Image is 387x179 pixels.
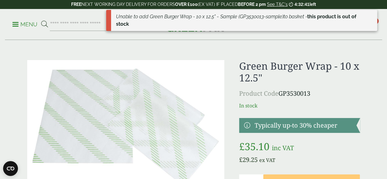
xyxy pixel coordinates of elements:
[238,2,266,7] strong: BEFORE 2 pm
[309,2,316,7] span: left
[239,155,258,164] bdi: 29.25
[239,140,269,153] bdi: 35.10
[71,2,81,7] strong: FREE
[12,21,37,28] p: Menu
[239,155,243,164] span: £
[239,140,245,153] span: £
[267,2,288,7] a: See T&C's
[239,102,360,109] p: In stock
[116,14,307,20] em: Unable to add Green Burger Wrap - 10 x 12.5" - Sample (GP3530013-sample) to basket -
[239,89,278,98] span: Product Code
[259,157,275,164] span: ex VAT
[239,60,360,84] h1: Green Burger Wrap - 10 x 12.5"
[175,2,198,7] strong: OVER £100
[272,144,294,152] span: inc VAT
[239,89,360,98] p: GP3530013
[295,2,309,7] span: 4:32:41
[12,21,37,27] a: Menu
[3,161,18,176] button: Open CMP widget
